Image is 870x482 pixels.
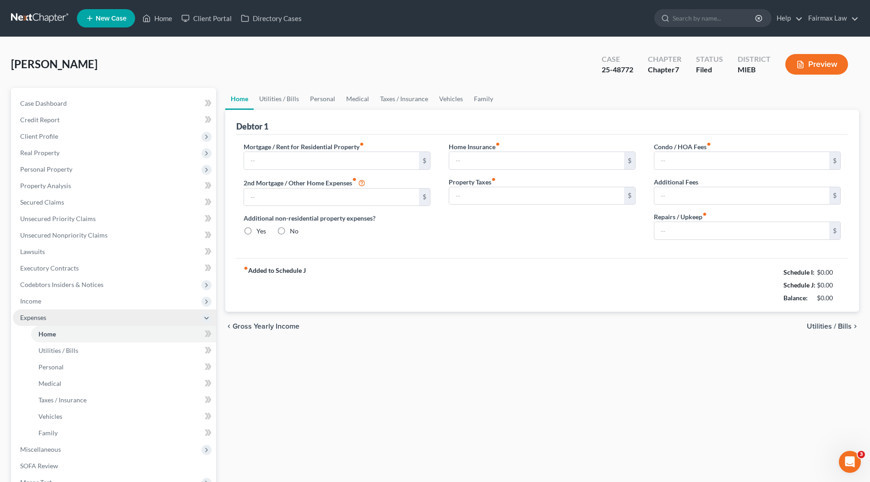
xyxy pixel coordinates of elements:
a: Client Portal [177,10,236,27]
i: fiber_manual_record [352,177,357,182]
a: Unsecured Nonpriority Claims [13,227,216,244]
div: Case [602,54,633,65]
div: $0.00 [817,281,841,290]
span: SOFA Review [20,462,58,470]
strong: Schedule I: [783,268,815,276]
i: fiber_manual_record [359,142,364,146]
input: -- [244,189,419,206]
a: Personal [31,359,216,375]
a: Medical [341,88,375,110]
label: Yes [256,227,266,236]
label: Mortgage / Rent for Residential Property [244,142,364,152]
div: 25-48772 [602,65,633,75]
a: Taxes / Insurance [31,392,216,408]
a: Case Dashboard [13,95,216,112]
i: fiber_manual_record [495,142,500,146]
span: Executory Contracts [20,264,79,272]
a: Executory Contracts [13,260,216,276]
div: $0.00 [817,268,841,277]
span: Property Analysis [20,182,71,190]
div: $0.00 [817,293,841,303]
span: Family [38,429,58,437]
input: -- [244,152,419,169]
a: Directory Cases [236,10,306,27]
a: Property Analysis [13,178,216,194]
input: Search by name... [673,10,756,27]
div: $ [624,187,635,205]
a: Home [225,88,254,110]
i: fiber_manual_record [707,142,711,146]
i: chevron_right [852,323,859,330]
a: Family [31,425,216,441]
a: Help [772,10,803,27]
div: District [738,54,771,65]
button: Preview [785,54,848,75]
span: Expenses [20,314,46,321]
span: Taxes / Insurance [38,396,87,404]
a: Lawsuits [13,244,216,260]
span: Income [20,297,41,305]
span: Personal [38,363,64,371]
span: New Case [96,15,126,22]
div: $ [829,187,840,205]
span: 3 [858,451,865,458]
a: Home [31,326,216,342]
label: Additional Fees [654,177,698,187]
span: Utilities / Bills [38,347,78,354]
input: -- [449,187,624,205]
label: Repairs / Upkeep [654,212,707,222]
span: [PERSON_NAME] [11,57,98,70]
div: Chapter [648,65,681,75]
div: $ [624,152,635,169]
input: -- [654,152,829,169]
span: Real Property [20,149,60,157]
span: Lawsuits [20,248,45,255]
div: Filed [696,65,723,75]
span: Client Profile [20,132,58,140]
span: Gross Yearly Income [233,323,299,330]
a: Vehicles [434,88,468,110]
label: No [290,227,299,236]
strong: Added to Schedule J [244,266,306,304]
a: Taxes / Insurance [375,88,434,110]
div: $ [419,152,430,169]
iframe: Intercom live chat [839,451,861,473]
span: 7 [675,65,679,74]
input: -- [654,222,829,239]
span: Personal Property [20,165,72,173]
span: Credit Report [20,116,60,124]
label: Additional non-residential property expenses? [244,213,430,223]
label: Condo / HOA Fees [654,142,711,152]
span: Codebtors Insiders & Notices [20,281,103,288]
a: Unsecured Priority Claims [13,211,216,227]
a: Secured Claims [13,194,216,211]
div: $ [829,152,840,169]
input: -- [449,152,624,169]
a: SOFA Review [13,458,216,474]
i: fiber_manual_record [244,266,248,271]
a: Home [138,10,177,27]
input: -- [654,187,829,205]
label: Home Insurance [449,142,500,152]
span: Vehicles [38,412,62,420]
a: Medical [31,375,216,392]
span: Medical [38,379,61,387]
div: Status [696,54,723,65]
a: Fairmax Law [804,10,859,27]
strong: Schedule J: [783,281,816,289]
span: Case Dashboard [20,99,67,107]
a: Vehicles [31,408,216,425]
strong: Balance: [783,294,808,302]
span: Home [38,330,56,338]
a: Utilities / Bills [31,342,216,359]
span: Secured Claims [20,198,64,206]
label: 2nd Mortgage / Other Home Expenses [244,177,365,188]
span: Unsecured Nonpriority Claims [20,231,108,239]
div: MIEB [738,65,771,75]
a: Utilities / Bills [254,88,304,110]
button: Utilities / Bills chevron_right [807,323,859,330]
i: fiber_manual_record [491,177,496,182]
label: Property Taxes [449,177,496,187]
span: Unsecured Priority Claims [20,215,96,222]
button: chevron_left Gross Yearly Income [225,323,299,330]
